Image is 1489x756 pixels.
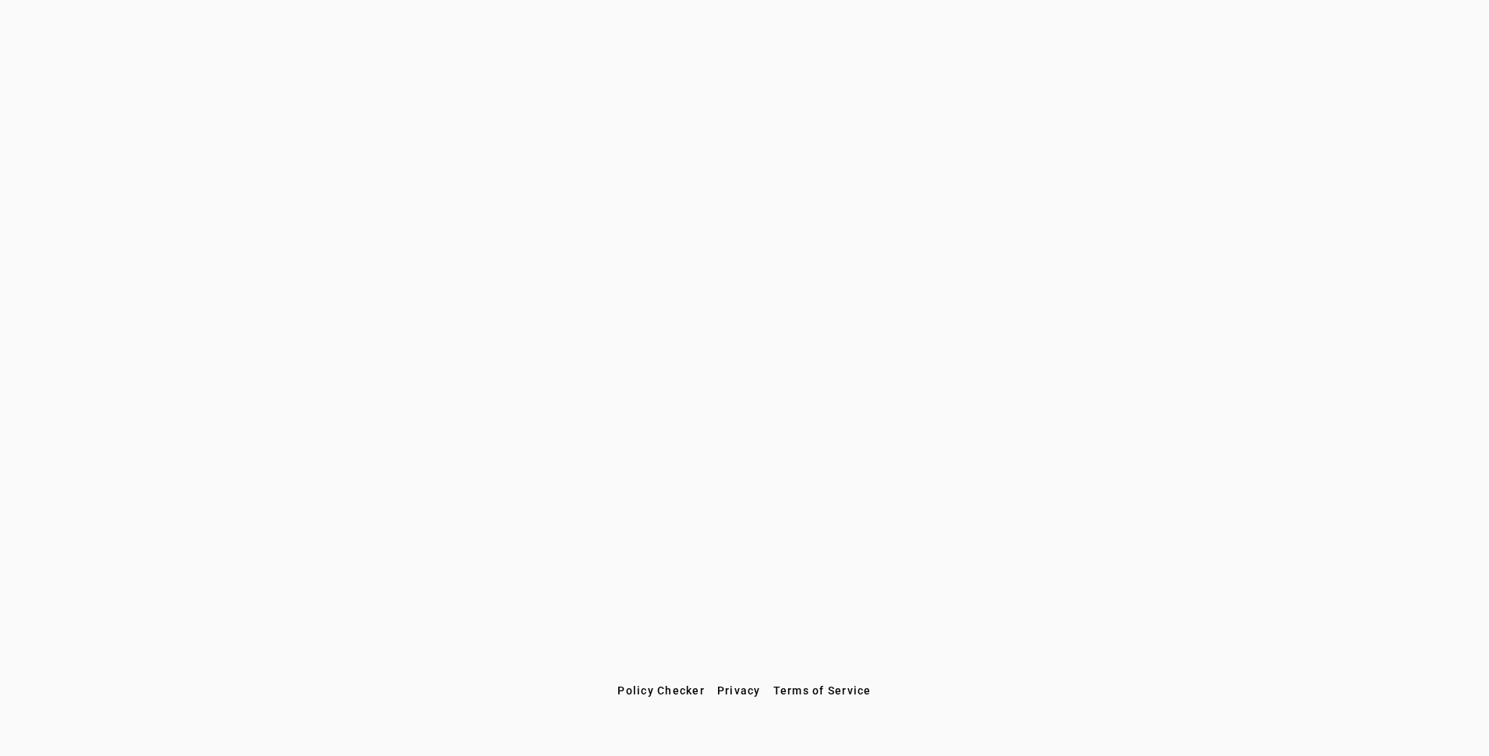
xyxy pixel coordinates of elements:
span: Terms of Service [773,684,872,697]
button: Privacy [711,677,767,705]
span: Policy Checker [617,684,705,697]
button: Policy Checker [611,677,711,705]
button: Terms of Service [767,677,878,705]
span: Privacy [717,684,761,697]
